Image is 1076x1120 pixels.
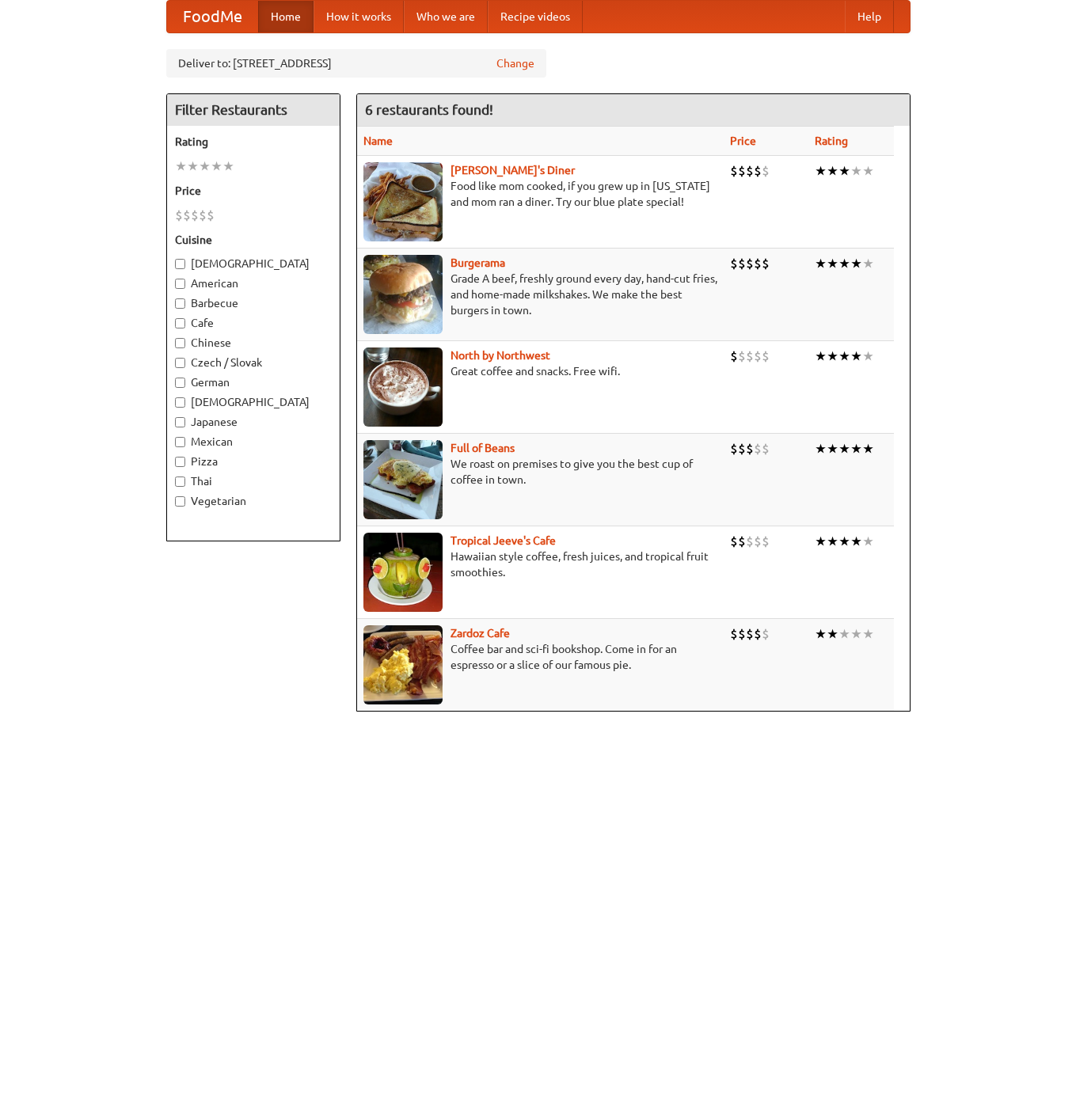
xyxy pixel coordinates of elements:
[175,476,185,487] input: Thai
[175,338,185,348] input: Chinese
[363,135,393,147] a: Name
[175,454,332,469] label: Pizza
[211,158,222,175] li: ★
[815,347,827,365] li: ★
[754,533,762,550] li: $
[365,102,493,117] ng-pluralize: 6 restaurants found!
[451,349,550,362] a: North by Northwest
[838,162,850,180] li: ★
[175,295,332,311] label: Barbecue
[175,414,332,430] label: Japanese
[738,440,746,457] li: $
[762,625,770,643] li: $
[746,440,754,457] li: $
[451,442,515,454] a: Full of Beans
[166,49,546,78] div: Deliver to: [STREET_ADDRESS]
[183,207,191,224] li: $
[862,255,874,272] li: ★
[175,318,185,328] input: Cafe
[815,533,827,550] li: ★
[207,207,215,224] li: $
[827,533,838,550] li: ★
[730,135,756,147] a: Price
[191,207,199,224] li: $
[762,255,770,272] li: $
[451,627,510,640] a: Zardoz Cafe
[754,162,762,180] li: $
[827,347,838,365] li: ★
[175,457,185,467] input: Pizza
[175,493,332,509] label: Vegetarian
[815,162,827,180] li: ★
[827,440,838,457] li: ★
[314,1,404,32] a: How it works
[451,256,505,269] b: Burgerama
[862,162,874,180] li: ★
[738,533,746,550] li: $
[730,162,738,180] li: $
[222,158,234,175] li: ★
[862,533,874,550] li: ★
[175,259,185,269] input: [DEMOGRAPHIC_DATA]
[175,134,332,150] h5: Rating
[175,335,332,351] label: Chinese
[754,625,762,643] li: $
[838,255,850,272] li: ★
[175,417,185,427] input: Japanese
[850,625,862,643] li: ★
[838,533,850,550] li: ★
[199,207,207,224] li: $
[838,625,850,643] li: ★
[488,1,583,32] a: Recipe videos
[746,533,754,550] li: $
[746,162,754,180] li: $
[175,315,332,331] label: Cafe
[827,162,838,180] li: ★
[730,625,738,643] li: $
[175,397,185,408] input: [DEMOGRAPHIC_DATA]
[730,255,738,272] li: $
[451,164,575,177] a: [PERSON_NAME]'s Diner
[175,355,332,370] label: Czech / Slovak
[862,347,874,365] li: ★
[754,347,762,365] li: $
[363,255,443,334] img: burgerama.jpg
[404,1,488,32] a: Who we are
[175,207,183,224] li: $
[850,162,862,180] li: ★
[175,437,185,447] input: Mexican
[363,625,443,704] img: zardoz.jpg
[815,255,827,272] li: ★
[363,347,443,427] img: north.jpg
[730,347,738,365] li: $
[754,255,762,272] li: $
[175,232,332,248] h5: Cuisine
[363,271,717,318] p: Grade A beef, freshly ground every day, hand-cut fries, and home-made milkshakes. We make the bes...
[187,158,199,175] li: ★
[838,347,850,365] li: ★
[258,1,314,32] a: Home
[363,363,717,379] p: Great coffee and snacks. Free wifi.
[175,183,332,199] h5: Price
[363,178,717,210] p: Food like mom cooked, if you grew up in [US_STATE] and mom ran a diner. Try our blue plate special!
[175,496,185,507] input: Vegetarian
[363,440,443,519] img: beans.jpg
[363,641,717,673] p: Coffee bar and sci-fi bookshop. Come in for an espresso or a slice of our famous pie.
[850,347,862,365] li: ★
[167,94,340,126] h4: Filter Restaurants
[738,625,746,643] li: $
[730,533,738,550] li: $
[738,255,746,272] li: $
[746,255,754,272] li: $
[363,456,717,488] p: We roast on premises to give you the best cup of coffee in town.
[850,255,862,272] li: ★
[175,279,185,289] input: American
[175,256,332,271] label: [DEMOGRAPHIC_DATA]
[746,347,754,365] li: $
[862,625,874,643] li: ★
[175,394,332,410] label: [DEMOGRAPHIC_DATA]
